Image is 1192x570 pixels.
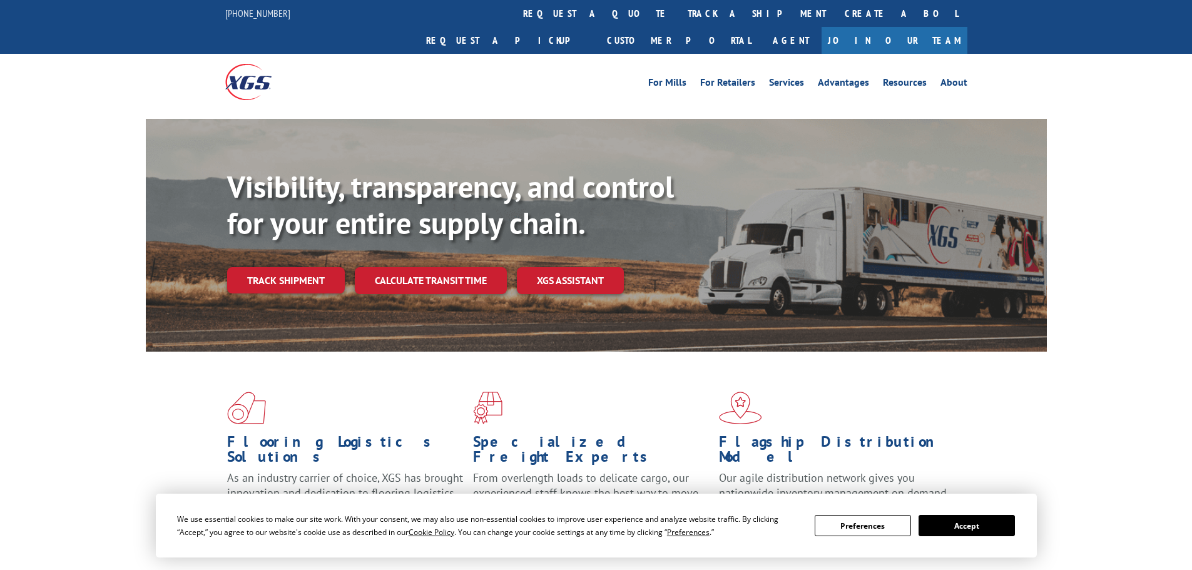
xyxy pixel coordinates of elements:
a: For Retailers [700,78,755,91]
a: Track shipment [227,267,345,293]
span: Preferences [667,527,710,537]
button: Preferences [815,515,911,536]
h1: Flagship Distribution Model [719,434,955,471]
span: As an industry carrier of choice, XGS has brought innovation and dedication to flooring logistics... [227,471,463,515]
a: Agent [760,27,822,54]
div: Cookie Consent Prompt [156,494,1037,557]
a: Resources [883,78,927,91]
a: Services [769,78,804,91]
h1: Flooring Logistics Solutions [227,434,464,471]
img: xgs-icon-focused-on-flooring-red [473,392,502,424]
b: Visibility, transparency, and control for your entire supply chain. [227,167,674,242]
a: Join Our Team [822,27,967,54]
span: Our agile distribution network gives you nationwide inventory management on demand. [719,471,949,500]
a: Customer Portal [598,27,760,54]
div: We use essential cookies to make our site work. With your consent, we may also use non-essential ... [177,512,800,539]
a: About [940,78,967,91]
a: XGS ASSISTANT [517,267,624,294]
button: Accept [919,515,1015,536]
img: xgs-icon-flagship-distribution-model-red [719,392,762,424]
a: For Mills [648,78,686,91]
p: From overlength loads to delicate cargo, our experienced staff knows the best way to move your fr... [473,471,710,526]
img: xgs-icon-total-supply-chain-intelligence-red [227,392,266,424]
a: Request a pickup [417,27,598,54]
a: Advantages [818,78,869,91]
a: [PHONE_NUMBER] [225,7,290,19]
span: Cookie Policy [409,527,454,537]
h1: Specialized Freight Experts [473,434,710,471]
a: Calculate transit time [355,267,507,294]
